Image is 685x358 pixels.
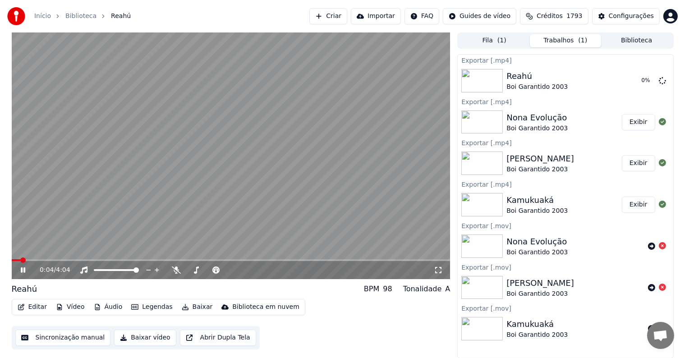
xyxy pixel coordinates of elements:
[506,194,568,207] div: Kamukuaká
[506,70,568,83] div: Reahú
[566,12,583,21] span: 1793
[458,220,673,231] div: Exportar [.mov]
[458,55,673,65] div: Exportar [.mp4]
[622,155,655,171] button: Exibir
[34,12,131,21] nav: breadcrumb
[383,284,392,294] div: 98
[443,8,516,24] button: Guides de vídeo
[128,301,176,313] button: Legendas
[622,114,655,130] button: Exibir
[506,207,568,216] div: Boi Garantido 2003
[12,283,37,295] div: Reahú
[458,303,673,313] div: Exportar [.mov]
[506,83,568,92] div: Boi Garantido 2003
[15,330,111,346] button: Sincronização manual
[232,303,299,312] div: Biblioteca em nuvem
[180,330,256,346] button: Abrir Dupla Tela
[405,8,439,24] button: FAQ
[506,124,568,133] div: Boi Garantido 2003
[459,34,530,47] button: Fila
[458,179,673,189] div: Exportar [.mp4]
[14,301,51,313] button: Editar
[403,284,442,294] div: Tonalidade
[506,165,574,174] div: Boi Garantido 2003
[506,248,568,257] div: Boi Garantido 2003
[506,235,568,248] div: Nona Evolução
[114,330,176,346] button: Baixar vídeo
[445,284,450,294] div: A
[520,8,588,24] button: Créditos1793
[364,284,379,294] div: BPM
[458,96,673,107] div: Exportar [.mp4]
[578,36,587,45] span: ( 1 )
[601,34,672,47] button: Biblioteca
[40,266,61,275] div: /
[647,322,674,349] div: Bate-papo aberto
[622,197,655,213] button: Exibir
[537,12,563,21] span: Créditos
[506,277,574,289] div: [PERSON_NAME]
[40,266,54,275] span: 0:04
[592,8,660,24] button: Configurações
[34,12,51,21] a: Início
[506,111,568,124] div: Nona Evolução
[642,77,655,84] div: 0 %
[178,301,216,313] button: Baixar
[609,12,654,21] div: Configurações
[7,7,25,25] img: youka
[497,36,506,45] span: ( 1 )
[458,137,673,148] div: Exportar [.mp4]
[530,34,601,47] button: Trabalhos
[65,12,97,21] a: Biblioteca
[56,266,70,275] span: 4:04
[506,318,568,330] div: Kamukuaká
[309,8,347,24] button: Criar
[52,301,88,313] button: Vídeo
[506,152,574,165] div: [PERSON_NAME]
[506,289,574,298] div: Boi Garantido 2003
[111,12,131,21] span: Reahú
[351,8,401,24] button: Importar
[90,301,126,313] button: Áudio
[458,262,673,272] div: Exportar [.mov]
[506,330,568,340] div: Boi Garantido 2003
